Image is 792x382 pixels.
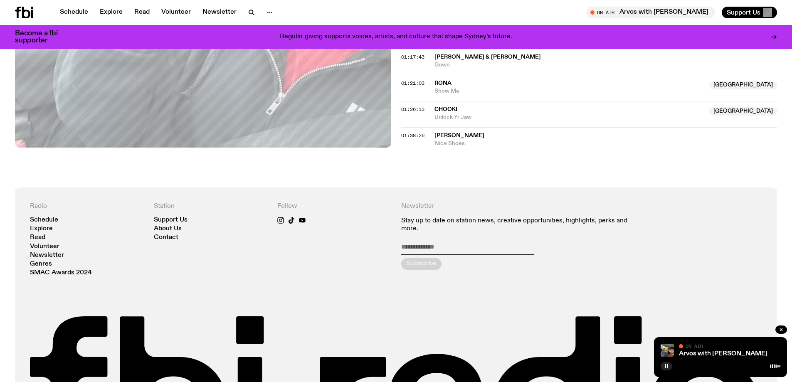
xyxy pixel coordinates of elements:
[586,7,715,18] button: On AirArvos with [PERSON_NAME]
[280,33,512,41] p: Regular giving supports voices, artists, and culture that shape Sydney’s future.
[434,106,457,112] span: ChooKi
[401,132,424,139] span: 01:38:26
[30,270,92,276] a: SMAC Awards 2024
[401,258,442,270] button: Subscribe
[30,244,59,250] a: Volunteer
[30,217,58,223] a: Schedule
[434,113,705,121] span: Unlock Yr Jaw
[434,80,452,86] span: RONA
[129,7,155,18] a: Read
[679,350,767,357] a: Arvos with [PERSON_NAME]
[434,140,777,148] span: Nice Shoes
[30,202,144,210] h4: Radio
[15,30,68,44] h3: Become a fbi supporter
[434,87,705,95] span: Show Me
[434,54,541,60] span: [PERSON_NAME] & [PERSON_NAME]
[709,107,777,116] span: [GEOGRAPHIC_DATA]
[401,80,424,86] span: 01:21:03
[30,226,53,232] a: Explore
[401,54,424,60] span: 01:17:43
[30,234,45,241] a: Read
[156,7,196,18] a: Volunteer
[401,106,424,113] span: 01:26:13
[401,202,639,210] h4: Newsletter
[30,252,64,259] a: Newsletter
[154,217,188,223] a: Support Us
[277,202,391,210] h4: Follow
[95,7,128,18] a: Explore
[197,7,242,18] a: Newsletter
[154,234,178,241] a: Contact
[727,9,760,16] span: Support Us
[709,81,777,89] span: [GEOGRAPHIC_DATA]
[722,7,777,18] button: Support Us
[154,202,268,210] h4: Station
[30,261,52,267] a: Genres
[686,343,703,349] span: On Air
[434,61,777,69] span: Gown
[154,226,182,232] a: About Us
[55,7,93,18] a: Schedule
[401,217,639,233] p: Stay up to date on station news, creative opportunities, highlights, perks and more.
[434,133,484,138] span: [PERSON_NAME]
